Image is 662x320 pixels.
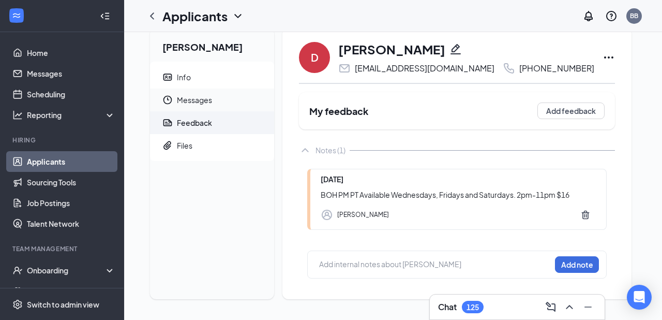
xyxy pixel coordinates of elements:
[162,140,173,151] svg: Paperclip
[580,210,591,220] svg: Trash
[100,11,110,21] svg: Collapse
[232,10,244,22] svg: ChevronDown
[321,174,343,184] span: [DATE]
[563,301,576,313] svg: ChevronUp
[162,95,173,105] svg: Clock
[162,118,173,128] svg: Report
[503,62,515,75] svg: Phone
[177,72,191,82] div: Info
[321,209,333,221] svg: Profile
[338,62,351,75] svg: Email
[467,303,479,312] div: 125
[582,301,594,313] svg: Minimize
[12,244,113,253] div: Team Management
[311,50,319,65] div: D
[545,301,557,313] svg: ComposeMessage
[150,66,274,89] a: ContactCardInfo
[146,10,158,22] svg: ChevronLeft
[449,43,462,55] svg: Pencil
[355,63,494,74] div: [EMAIL_ADDRESS][DOMAIN_NAME]
[177,89,266,111] span: Messages
[338,40,445,58] h1: [PERSON_NAME]
[12,110,23,120] svg: Analysis
[150,28,274,62] h2: [PERSON_NAME]
[27,193,115,213] a: Job Postings
[582,10,595,22] svg: Notifications
[27,42,115,63] a: Home
[162,72,173,82] svg: ContactCard
[605,10,618,22] svg: QuestionInfo
[543,299,559,315] button: ComposeMessage
[315,145,345,155] div: Notes (1)
[27,265,107,275] div: Onboarding
[27,299,99,310] div: Switch to admin view
[580,299,596,315] button: Minimize
[630,11,638,20] div: BB
[337,210,389,220] div: [PERSON_NAME]
[27,281,115,301] a: Team
[321,189,596,200] div: BOH PM PT Available Wednesdays, Fridays and Saturdays. 2pm-11pm $16
[309,105,368,118] h2: My feedback
[537,103,605,119] button: Add feedback
[27,63,115,84] a: Messages
[27,84,115,105] a: Scheduling
[27,213,115,234] a: Talent Network
[299,144,311,156] svg: ChevronUp
[561,299,578,315] button: ChevronUp
[438,301,457,313] h3: Chat
[519,63,594,74] div: [PHONE_NUMBER]
[150,111,274,134] a: ReportFeedback
[12,136,113,144] div: Hiring
[27,110,116,120] div: Reporting
[603,51,615,64] svg: Ellipses
[627,285,652,310] div: Open Intercom Messenger
[27,172,115,193] a: Sourcing Tools
[11,10,22,21] svg: WorkstreamLogo
[177,140,192,151] div: Files
[575,205,596,225] button: Trash
[150,134,274,157] a: PaperclipFiles
[177,118,212,128] div: Feedback
[12,299,23,310] svg: Settings
[150,89,274,111] a: ClockMessages
[27,151,115,172] a: Applicants
[555,256,599,273] button: Add note
[12,265,23,275] svg: UserCheck
[162,7,228,25] h1: Applicants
